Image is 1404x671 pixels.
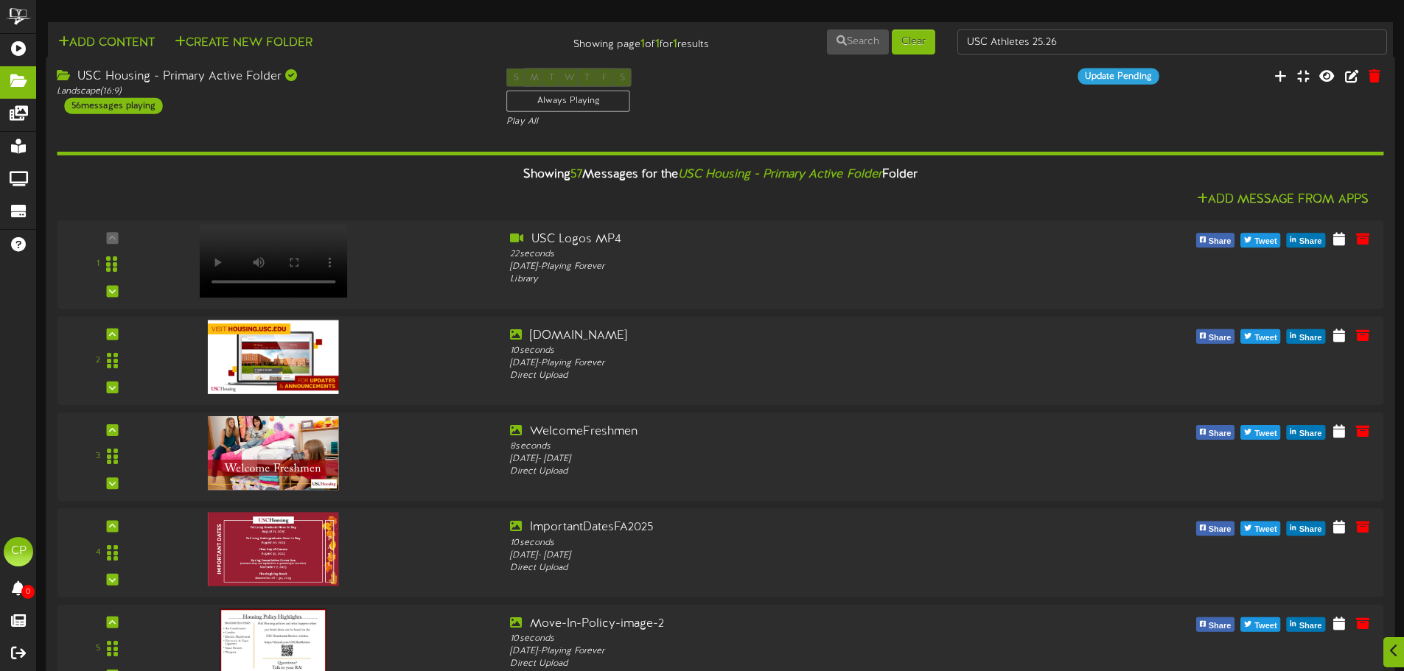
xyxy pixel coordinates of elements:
button: Create New Folder [170,34,317,52]
span: Tweet [1251,233,1279,250]
span: Share [1206,522,1234,538]
button: Share [1287,233,1326,247]
div: [DATE] - Playing Forever [510,645,1041,658]
div: [DATE] - [DATE] [510,453,1041,466]
strong: 1 [673,38,677,51]
button: Share [1196,425,1235,440]
button: Share [1196,233,1235,247]
div: 10 seconds [510,536,1041,549]
div: USC Housing - Primary Active Folder [57,68,484,85]
div: Direct Upload [510,370,1041,382]
div: 10 seconds [510,633,1041,645]
div: 22 seconds [510,248,1041,261]
span: Tweet [1251,522,1279,538]
button: Tweet [1240,617,1280,632]
div: 8 seconds [510,440,1041,453]
div: Move-In-Policy-image-2 [510,616,1041,633]
div: Direct Upload [510,562,1041,575]
span: Tweet [1251,618,1279,634]
div: WelcomeFreshmen [510,424,1041,440]
div: Always Playing [506,91,630,112]
button: Clear [892,29,935,55]
button: Tweet [1240,521,1280,536]
button: Share [1196,329,1235,344]
img: 59b910f8-8583-4548-af60-7b9af26a6df9.jpg [208,416,339,490]
img: f178b5d0-1b16-4a8b-8848-1ec877d34465.jpg [208,320,339,394]
img: be6c3767-e068-41d9-b667-f3eb0086a26c.jpg [208,512,339,586]
div: Direct Upload [510,466,1041,478]
button: Tweet [1240,425,1280,440]
span: 0 [21,585,35,599]
div: [DATE] - Playing Forever [510,357,1041,370]
button: Share [1287,329,1326,344]
button: Share [1287,425,1326,440]
button: Share [1287,617,1326,632]
button: Add Content [54,34,159,52]
div: ImportantDatesFA2025 [510,519,1041,536]
strong: 1 [640,38,645,51]
input: -- Search Folders by Name -- [957,29,1387,55]
span: Share [1296,233,1325,250]
div: Update Pending [1078,68,1159,85]
div: CP [4,537,33,566]
div: USC Logos MP4 [510,231,1041,248]
i: USC Housing - Primary Active Folder [678,168,882,181]
button: Share [1196,521,1235,536]
button: Share [1196,617,1235,632]
div: 56 messages playing [64,98,162,114]
div: Library [510,274,1041,287]
div: [DATE] - Playing Forever [510,261,1041,273]
span: Share [1296,522,1325,538]
div: Showing Messages for the Folder [46,159,1394,191]
span: 57 [570,168,582,181]
button: Search [827,29,889,55]
span: Tweet [1251,330,1279,346]
span: Tweet [1251,426,1279,442]
button: Share [1287,521,1326,536]
div: 10 seconds [510,345,1041,357]
span: Share [1206,330,1234,346]
div: Showing page of for results [495,28,720,53]
div: Direct Upload [510,658,1041,670]
span: Share [1296,618,1325,634]
div: [DATE] - [DATE] [510,549,1041,561]
button: Add Message From Apps [1192,191,1373,209]
div: [DOMAIN_NAME] [510,328,1041,345]
strong: 1 [655,38,660,51]
span: Share [1206,233,1234,250]
span: Share [1296,330,1325,346]
div: Play All [506,116,934,128]
span: Share [1206,426,1234,442]
button: Tweet [1240,329,1280,344]
span: Share [1206,618,1234,634]
button: Tweet [1240,233,1280,247]
span: Share [1296,426,1325,442]
div: Landscape ( 16:9 ) [57,85,484,97]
